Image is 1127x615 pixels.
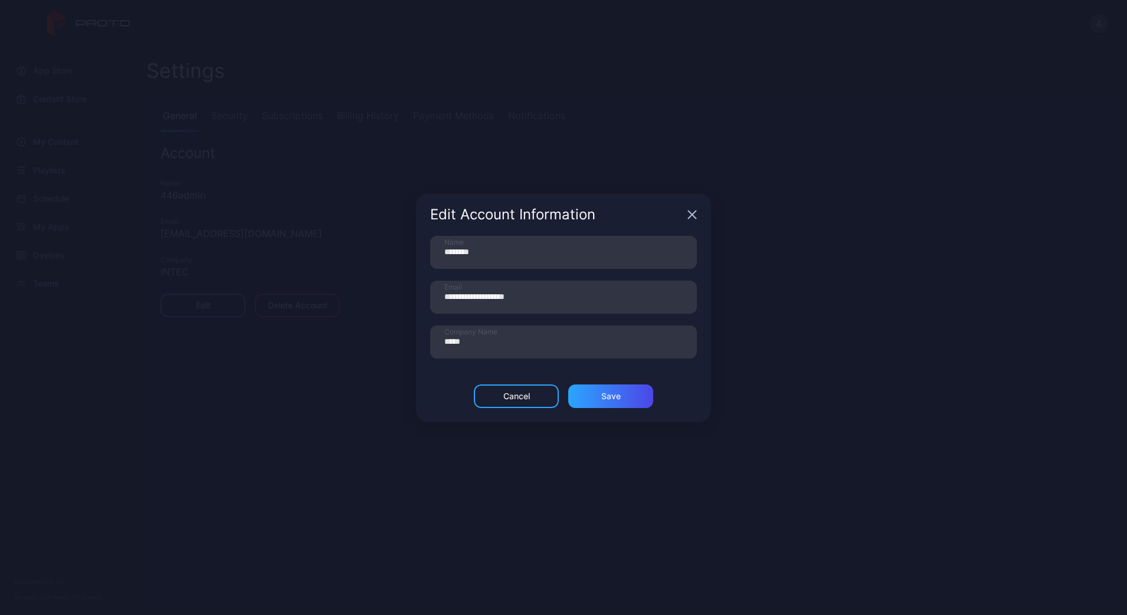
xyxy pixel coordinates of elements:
button: Cancel [474,384,559,408]
input: Name [430,236,697,269]
button: Save [568,384,653,408]
div: Cancel [503,392,530,401]
input: Company Name [430,325,697,359]
div: Save [601,392,621,401]
div: Edit Account Information [430,208,683,222]
input: Email [430,281,697,314]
